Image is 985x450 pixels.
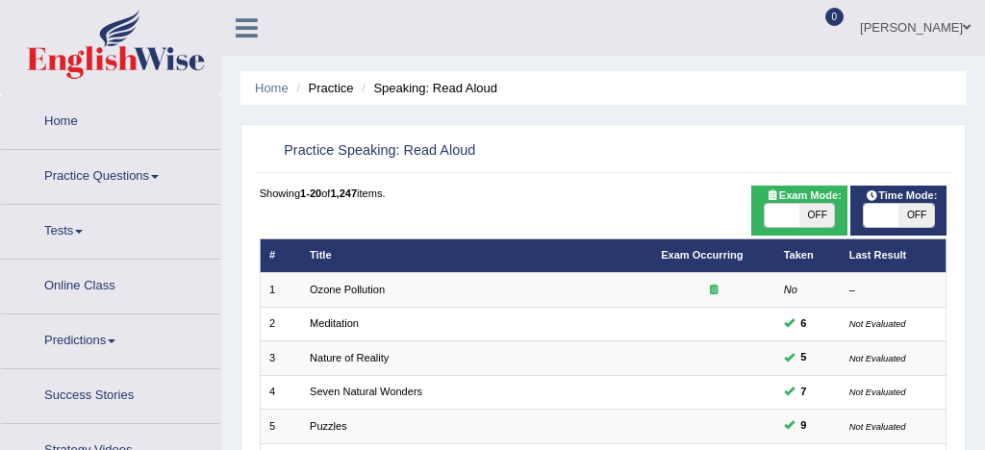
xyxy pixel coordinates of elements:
small: Not Evaluated [849,421,906,432]
span: 0 [825,8,845,26]
th: # [260,238,301,272]
a: Success Stories [1,369,220,417]
span: You can still take this question [795,417,813,435]
span: You can still take this question [795,384,813,401]
span: Exam Mode: [759,187,847,205]
td: 2 [260,307,301,340]
a: Exam Occurring [661,249,743,261]
div: Show exams occurring in exams [751,186,847,236]
a: Nature of Reality [310,352,389,363]
span: You can still take this question [795,315,813,333]
small: Not Evaluated [849,387,906,397]
span: OFF [799,204,834,227]
td: 5 [260,410,301,443]
li: Speaking: Read Aloud [357,79,497,97]
small: Not Evaluated [849,353,906,363]
b: 1-20 [300,187,321,199]
a: Ozone Pollution [310,284,385,295]
a: Puzzles [310,420,347,432]
b: 1,247 [330,187,357,199]
div: – [849,283,937,298]
h2: Practice Speaking: Read Aloud [260,138,686,163]
span: Time Mode: [859,187,944,205]
td: 1 [260,273,301,307]
em: No [784,284,797,295]
th: Last Result [840,238,947,272]
a: Practice Questions [1,150,220,198]
a: Home [255,81,289,95]
a: Tests [1,205,220,253]
td: 3 [260,341,301,375]
a: Predictions [1,314,220,362]
a: Online Class [1,260,220,308]
div: Showing of items. [260,186,947,201]
span: You can still take this question [795,349,813,366]
th: Taken [774,238,840,272]
div: Exam occurring question [661,283,766,298]
a: Home [1,95,220,143]
td: 4 [260,375,301,409]
span: OFF [898,204,933,227]
a: Seven Natural Wonders [310,386,422,397]
li: Practice [291,79,353,97]
th: Title [301,238,652,272]
small: Not Evaluated [849,318,906,329]
a: Meditation [310,317,359,329]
